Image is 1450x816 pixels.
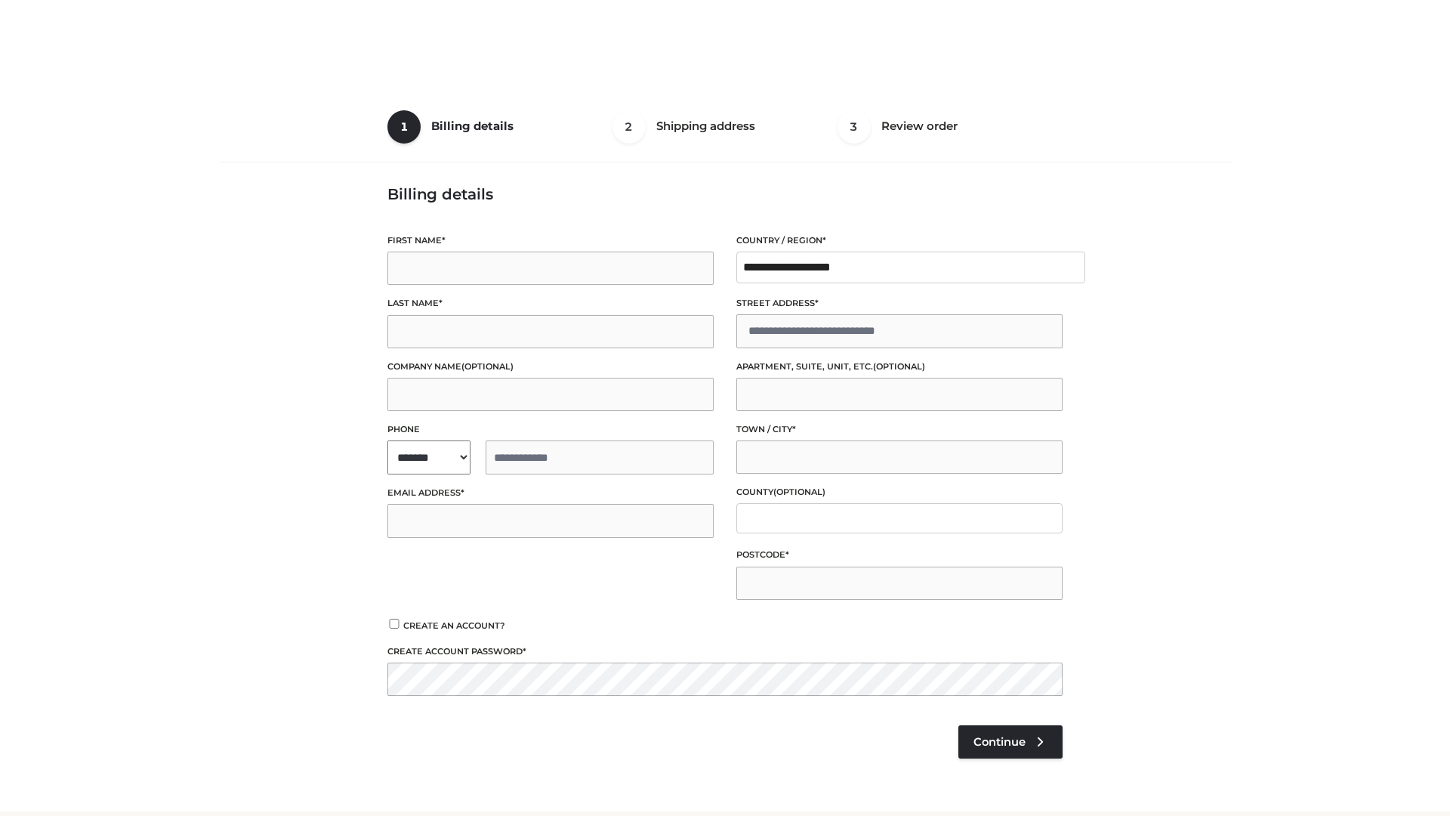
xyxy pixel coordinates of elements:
label: Street address [736,296,1063,311]
input: Create an account? [387,619,401,629]
label: Email address [387,486,714,500]
label: First name [387,233,714,248]
span: Review order [881,119,958,133]
span: Billing details [431,119,514,133]
span: Continue [973,735,1026,749]
span: (optional) [773,487,825,497]
h3: Billing details [387,185,1063,203]
label: Phone [387,422,714,437]
span: Create an account? [403,620,505,631]
label: Town / City [736,422,1063,437]
label: Last name [387,296,714,311]
label: Company name [387,360,714,374]
label: Apartment, suite, unit, etc. [736,360,1063,374]
label: Postcode [736,548,1063,562]
label: Country / Region [736,233,1063,248]
span: (optional) [461,361,514,372]
span: 2 [612,110,646,144]
span: 1 [387,110,421,144]
span: Shipping address [656,119,755,133]
a: Continue [958,725,1063,759]
label: County [736,485,1063,499]
label: Create account password [387,644,1063,659]
span: 3 [838,110,871,144]
span: (optional) [873,361,925,372]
